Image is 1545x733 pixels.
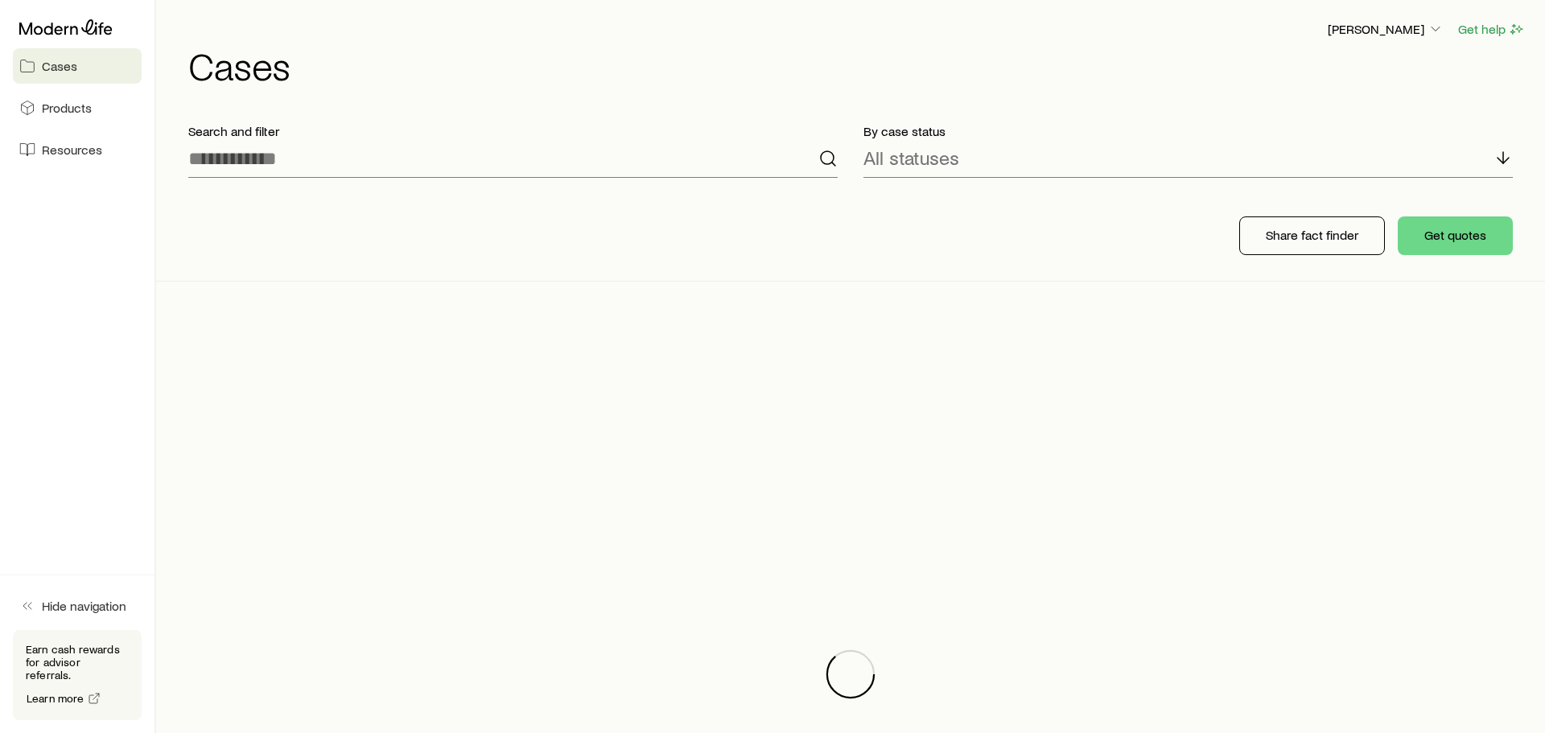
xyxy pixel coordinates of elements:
button: Get help [1457,20,1526,39]
p: All statuses [863,146,959,169]
button: Share fact finder [1239,216,1385,255]
a: Resources [13,132,142,167]
button: Hide navigation [13,588,142,624]
span: Resources [42,142,102,158]
p: Share fact finder [1266,227,1358,243]
span: Hide navigation [42,598,126,614]
span: Learn more [27,693,84,704]
span: Cases [42,58,77,74]
a: Cases [13,48,142,84]
span: Products [42,100,92,116]
a: Products [13,90,142,126]
p: Earn cash rewards for advisor referrals. [26,643,129,682]
div: Earn cash rewards for advisor referrals.Learn more [13,630,142,720]
p: By case status [863,123,1513,139]
p: [PERSON_NAME] [1328,21,1444,37]
h1: Cases [188,46,1526,84]
button: [PERSON_NAME] [1327,20,1444,39]
p: Search and filter [188,123,838,139]
button: Get quotes [1398,216,1513,255]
